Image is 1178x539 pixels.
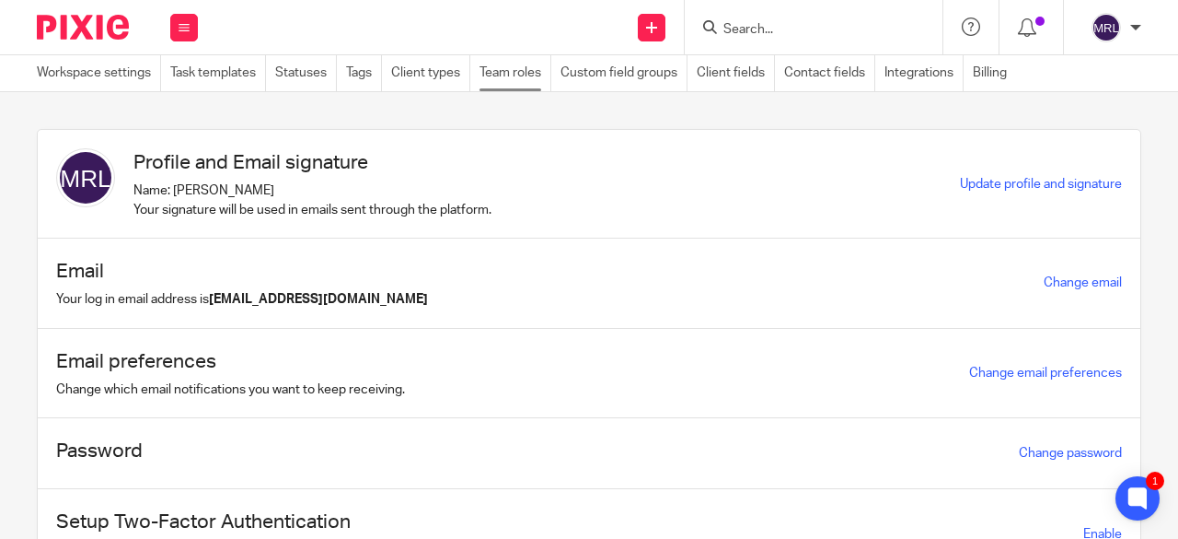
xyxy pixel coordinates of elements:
[1019,447,1122,460] a: Change password
[697,55,775,91] a: Client fields
[973,55,1016,91] a: Billing
[37,15,129,40] img: Pixie
[1044,276,1122,289] a: Change email
[56,257,428,286] h1: Email
[346,55,382,91] a: Tags
[391,55,470,91] a: Client types
[56,381,405,399] p: Change which email notifications you want to keep receiving.
[133,148,491,177] h1: Profile and Email signature
[1091,13,1121,42] img: svg%3E
[784,55,875,91] a: Contact fields
[56,437,143,465] h1: Password
[560,55,687,91] a: Custom field groups
[56,508,351,536] h1: Setup Two-Factor Authentication
[37,55,161,91] a: Workspace settings
[969,367,1122,380] a: Change email preferences
[1146,472,1164,490] div: 1
[56,347,405,376] h1: Email preferences
[884,55,964,91] a: Integrations
[56,148,115,207] img: svg%3E
[209,293,428,306] b: [EMAIL_ADDRESS][DOMAIN_NAME]
[960,178,1122,191] a: Update profile and signature
[133,182,491,219] p: Name: [PERSON_NAME] Your signature will be used in emails sent through the platform.
[56,290,428,309] p: Your log in email address is
[170,55,266,91] a: Task templates
[275,55,337,91] a: Statuses
[722,22,887,39] input: Search
[479,55,551,91] a: Team roles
